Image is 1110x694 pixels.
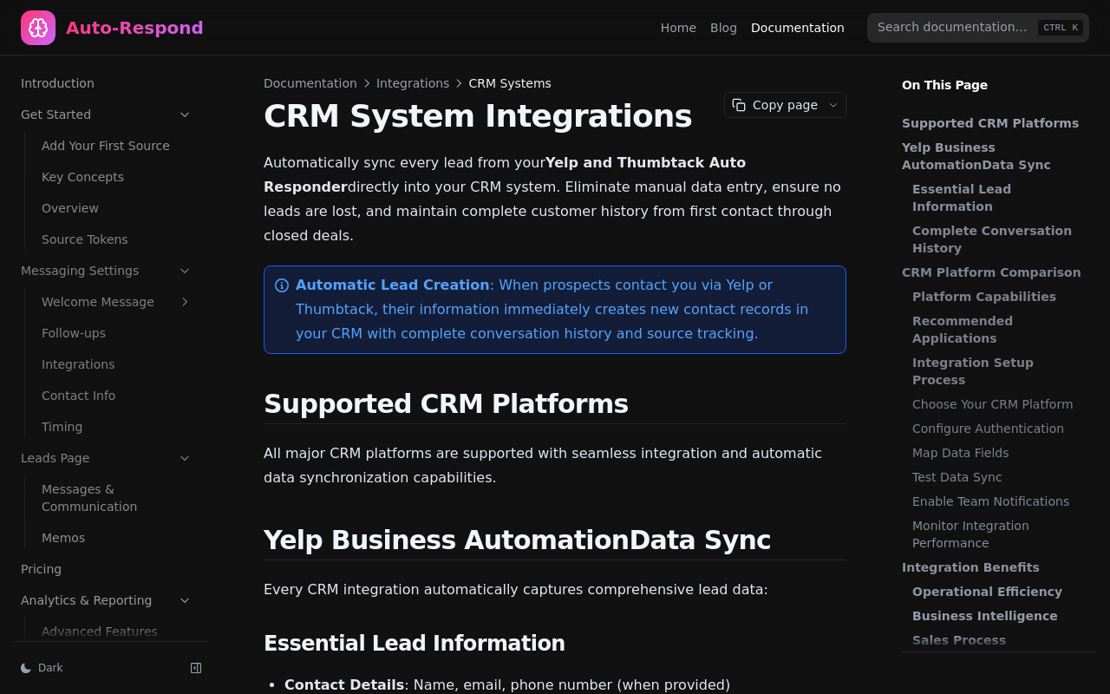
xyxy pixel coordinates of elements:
a: Complete Conversation History [912,222,1087,257]
a: Supported CRM Platforms [902,115,1087,132]
h1: CRM System Integrations [264,99,846,134]
strong: Recommended Applications [912,314,1013,345]
a: Contact Info [35,382,199,409]
p: : When prospects contact you via Yelp or Thumbtack, their information immediately creates new con... [296,273,832,346]
a: Integrations [376,75,449,92]
a: Blog [710,19,737,36]
strong: Essential Lead Information [912,182,1011,213]
a: Messages & Communication [35,475,199,520]
a: Home [661,19,696,36]
a: Integrations [35,350,199,378]
a: Source Tokens [35,226,199,253]
p: On This Page [888,56,1110,94]
a: Documentation [264,75,357,92]
strong: Sales Process Optimization [912,633,1006,665]
a: Advanced Features [35,618,199,645]
a: Memos [35,524,199,552]
p: Automatically sync every lead from your directly into your CRM system. Eliminate manual data entr... [264,151,846,248]
a: Follow-ups [35,319,199,347]
strong: Platform Capabilities [912,290,1056,304]
a: Get Started [14,101,199,128]
h2: Data Sync [264,525,846,560]
a: CRM Platform Comparison [902,264,1087,281]
div: Auto-Respond [66,16,204,40]
strong: Integration Setup Process [912,356,1034,387]
strong: Essential Lead Information [264,632,565,656]
a: Map Data Fields [912,444,1087,462]
h2: Supported CRM Platforms [264,389,846,424]
a: Home page [21,10,204,45]
input: Search documentation… [867,13,1089,43]
a: Integration Benefits [902,559,1087,576]
a: Monitor Integration Performance [912,517,1087,552]
strong: Automatic Lead Creation [296,277,490,293]
a: Add Your First Source [35,132,199,160]
strong: Contact Details [284,677,404,693]
strong: Operational Efficiency [912,585,1062,599]
a: Platform Capabilities [912,288,1087,305]
p: All major CRM platforms are supported with seamless integration and automatic data synchronizatio... [264,442,846,490]
a: Introduction [14,69,199,97]
a: Essential Lead Information [912,180,1087,215]
strong: Complete Conversation History [912,224,1072,255]
a: Recommended Applications [912,312,1087,347]
a: Configure Authentication [912,420,1087,437]
a: Messaging Settings [14,257,199,285]
strong: Yelp Business Automation [264,525,629,555]
a: Key Concepts [35,163,199,191]
a: Choose Your CRM Platform [912,396,1087,413]
a: Documentation [751,19,845,36]
a: Integration Setup Process [912,354,1087,389]
strong: Yelp Business Automation [902,141,996,172]
p: Every CRM integration automatically captures comprehensive lead data: [264,578,846,602]
a: Test Data Sync [912,468,1087,486]
a: Leads Page [14,444,199,472]
span: CRM Systems [468,75,552,92]
a: Analytics & Reporting [14,586,199,614]
a: Overview [35,194,199,222]
a: Enable Team Notifications [912,493,1087,510]
button: Copy page [725,93,821,117]
a: Pricing [14,555,199,583]
a: Sales Process Optimization [912,632,1087,666]
button: Collapse sidebar [184,656,208,680]
a: Business Intelligence [912,607,1087,625]
a: Yelp Business AutomationData Sync [902,139,1087,173]
button: Dark [14,656,177,680]
a: Timing [35,413,199,441]
a: Operational Efficiency [912,583,1087,600]
a: Welcome Message [35,288,199,316]
strong: Business Intelligence [912,609,1058,623]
